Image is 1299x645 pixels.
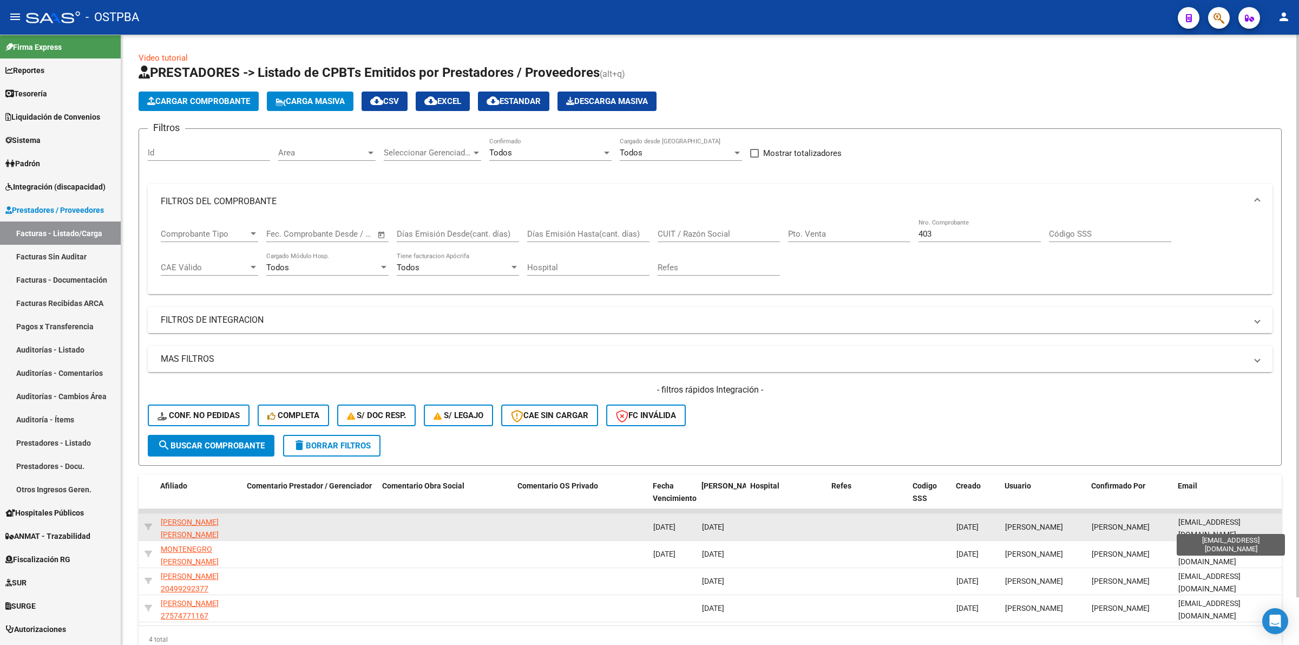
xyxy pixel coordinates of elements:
[913,481,937,503] span: Codigo SSS
[487,94,500,107] mat-icon: cloud_download
[1178,572,1241,593] span: [EMAIL_ADDRESS][DOMAIN_NAME]
[148,405,250,426] button: Conf. no pedidas
[956,604,979,613] span: [DATE]
[5,600,36,612] span: SURGE
[5,158,40,170] span: Padrón
[139,53,188,63] a: Video tutorial
[139,65,600,80] span: PRESTADORES -> Listado de CPBTs Emitidos por Prestadores / Proveedores
[5,623,66,635] span: Autorizaciones
[161,263,248,272] span: CAE Válido
[620,148,642,158] span: Todos
[1005,577,1063,585] span: [PERSON_NAME]
[648,474,697,522] datatable-header-cell: Fecha Vencimiento
[1000,474,1087,522] datatable-header-cell: Usuario
[148,219,1272,295] div: FILTROS DEL COMPROBANTE
[161,314,1246,326] mat-panel-title: FILTROS DE INTEGRACION
[9,10,22,23] mat-icon: menu
[148,184,1272,219] mat-expansion-panel-header: FILTROS DEL COMPROBANTE
[1178,481,1197,490] span: Email
[653,523,675,531] span: [DATE]
[5,88,47,100] span: Tesorería
[831,481,851,490] span: Refes
[5,181,106,193] span: Integración (discapacidad)
[1091,481,1145,490] span: Confirmado Por
[1005,604,1063,613] span: [PERSON_NAME]
[616,411,676,420] span: FC Inválida
[566,96,648,106] span: Descarga Masiva
[1178,599,1241,620] span: [EMAIL_ADDRESS][DOMAIN_NAME]
[653,550,675,558] span: [DATE]
[1092,550,1150,558] span: [PERSON_NAME]
[242,474,378,522] datatable-header-cell: Comentario Prestador / Gerenciador
[697,474,746,522] datatable-header-cell: Fecha Confimado
[347,411,406,420] span: S/ Doc Resp.
[148,346,1272,372] mat-expansion-panel-header: MAS FILTROS
[148,120,185,135] h3: Filtros
[424,405,493,426] button: S/ legajo
[370,94,383,107] mat-icon: cloud_download
[956,550,979,558] span: [DATE]
[746,474,827,522] datatable-header-cell: Hospital
[478,92,549,111] button: Estandar
[1087,474,1173,522] datatable-header-cell: Confirmado Por
[701,481,760,490] span: [PERSON_NAME]
[148,384,1272,396] h4: - filtros rápidos Integración -
[247,481,372,490] span: Comentario Prestador / Gerenciador
[702,550,724,558] span: [DATE]
[161,545,219,578] span: MONTENEGRO [PERSON_NAME] 20423945789
[362,92,408,111] button: CSV
[1092,604,1150,613] span: [PERSON_NAME]
[513,474,648,522] datatable-header-cell: Comentario OS Privado
[606,405,686,426] button: FC Inválida
[763,147,842,160] span: Mostrar totalizadores
[156,474,242,522] datatable-header-cell: Afiliado
[267,411,319,420] span: Completa
[600,69,625,79] span: (alt+q)
[161,196,1246,207] mat-panel-title: FILTROS DEL COMPROBANTE
[489,148,512,158] span: Todos
[557,92,657,111] button: Descarga Masiva
[1178,518,1241,539] span: [EMAIL_ADDRESS][DOMAIN_NAME]
[158,439,170,452] mat-icon: search
[5,577,27,589] span: SUR
[370,96,399,106] span: CSV
[161,353,1246,365] mat-panel-title: MAS FILTROS
[5,111,100,123] span: Liquidación de Convenios
[158,441,265,451] span: Buscar Comprobante
[5,553,70,565] span: Fiscalización RG
[511,411,588,420] span: CAE SIN CARGAR
[266,263,289,272] span: Todos
[5,204,104,216] span: Prestadores / Proveedores
[283,435,380,457] button: Borrar Filtros
[827,474,908,522] datatable-header-cell: Refes
[1005,481,1031,490] span: Usuario
[5,507,84,519] span: Hospitales Públicos
[376,229,388,241] button: Open calendar
[148,435,274,457] button: Buscar Comprobante
[382,481,464,490] span: Comentario Obra Social
[293,439,306,452] mat-icon: delete
[1005,550,1063,558] span: [PERSON_NAME]
[147,96,250,106] span: Cargar Comprobante
[1262,608,1288,634] div: Open Intercom Messenger
[378,474,513,522] datatable-header-cell: Comentario Obra Social
[702,604,724,613] span: [DATE]
[160,481,187,490] span: Afiliado
[1005,523,1063,531] span: [PERSON_NAME]
[311,229,364,239] input: End date
[275,96,345,106] span: Carga Masiva
[501,405,598,426] button: CAE SIN CARGAR
[416,92,470,111] button: EXCEL
[1173,474,1282,522] datatable-header-cell: Email
[5,530,90,542] span: ANMAT - Trazabilidad
[258,405,329,426] button: Completa
[278,148,366,158] span: Area
[702,577,724,585] span: [DATE]
[956,481,981,490] span: Creado
[397,263,419,272] span: Todos
[337,405,416,426] button: S/ Doc Resp.
[1092,523,1150,531] span: [PERSON_NAME]
[1277,10,1290,23] mat-icon: person
[908,474,952,522] datatable-header-cell: Codigo SSS
[148,307,1272,333] mat-expansion-panel-header: FILTROS DE INTEGRACION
